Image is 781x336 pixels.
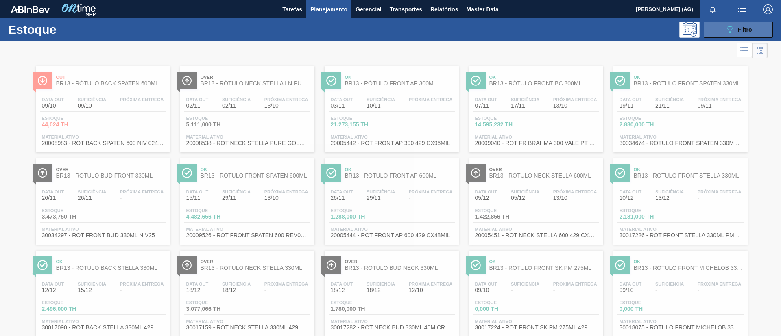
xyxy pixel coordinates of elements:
[466,4,498,14] span: Master Data
[738,26,752,33] span: Filtro
[430,4,458,14] span: Relatórios
[679,22,700,38] div: Pogramando: nenhum usuário selecionado
[11,6,50,13] img: TNhmsLtSVTkK8tSr43FrP2fwEKptu5GPRR3wAAAABJRU5ErkJggg==
[310,4,347,14] span: Planejamento
[356,4,382,14] span: Gerencial
[704,22,773,38] button: Filtro
[700,4,726,15] button: Notificações
[763,4,773,14] img: Logout
[8,25,130,34] h1: Estoque
[282,4,302,14] span: Tarefas
[390,4,422,14] span: Transportes
[737,4,747,14] img: userActions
